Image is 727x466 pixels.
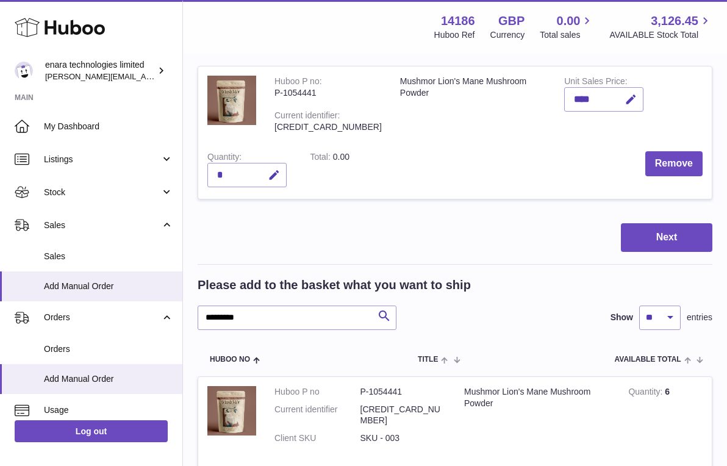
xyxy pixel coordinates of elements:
span: Stock [44,187,160,198]
label: Unit Sales Price [564,76,627,89]
span: Sales [44,220,160,231]
button: Remove [645,151,703,176]
span: Listings [44,154,160,165]
span: Add Manual Order [44,281,173,292]
span: Huboo no [210,356,250,364]
div: Current identifier [274,110,340,123]
div: Huboo P no [274,76,322,89]
td: Mushmor Lion's Mane Mushroom Powder [391,66,555,142]
div: P-1054441 [274,87,382,99]
td: Mushmor Lion's Mane Mushroom Powder [455,377,619,460]
a: Log out [15,420,168,442]
div: Currency [490,29,525,41]
span: entries [687,312,712,323]
label: Show [611,312,633,323]
span: 3,126.45 [651,13,698,29]
a: 3,126.45 AVAILABLE Stock Total [609,13,712,41]
dd: SKU - 003 [360,432,446,444]
dt: Client SKU [274,432,360,444]
a: 0.00 Total sales [540,13,594,41]
img: Mushmor Lion's Mane Mushroom Powder [207,386,256,436]
span: 0.00 [333,152,349,162]
span: AVAILABLE Total [615,356,681,364]
td: 6 [619,377,712,460]
span: Sales [44,251,173,262]
span: Total sales [540,29,594,41]
span: [PERSON_NAME][EMAIL_ADDRESS][DOMAIN_NAME] [45,71,245,81]
span: Usage [44,404,173,416]
dd: P-1054441 [360,386,446,398]
span: 0.00 [557,13,581,29]
dt: Huboo P no [274,386,360,398]
span: Title [418,356,438,364]
label: Total [310,152,332,165]
strong: Quantity [628,387,665,400]
span: Orders [44,343,173,355]
img: Dee@enara.co [15,62,33,80]
div: Huboo Ref [434,29,475,41]
label: Quantity [207,152,242,165]
h2: Please add to the basket what you want to ship [198,277,471,293]
strong: GBP [498,13,525,29]
span: AVAILABLE Stock Total [609,29,712,41]
dt: Current identifier [274,404,360,427]
div: enara technologies limited [45,59,155,82]
span: Orders [44,312,160,323]
button: Next [621,223,712,252]
dd: [CREDIT_CARD_NUMBER] [360,404,446,427]
strong: 14186 [441,13,475,29]
img: Mushmor Lion's Mane Mushroom Powder [207,76,256,125]
div: [CREDIT_CARD_NUMBER] [274,121,382,133]
span: Add Manual Order [44,373,173,385]
span: My Dashboard [44,121,173,132]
